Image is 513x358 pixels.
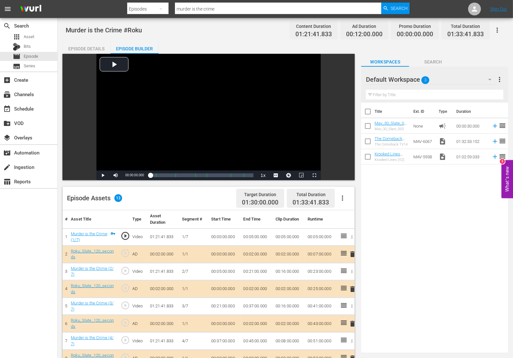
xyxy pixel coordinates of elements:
th: Title [375,103,410,121]
div: Episode Assets [67,194,122,202]
td: 00:00:00.000 [209,228,241,246]
td: 01:32:33.152 [454,134,489,149]
span: Search [3,22,11,30]
td: 00:02:00.000 [147,315,179,332]
button: Episode Builder [111,41,159,54]
td: 00:05:00.000 [209,263,241,280]
td: 00:45:00.000 [241,332,273,350]
th: # [62,210,68,229]
td: AD [130,280,147,298]
td: 00:05:00.000 [305,228,337,246]
a: Roku_Slate_120_seconds [71,283,114,294]
div: Ad Duration [346,22,383,31]
span: Schedule [3,105,11,113]
th: End Time [241,210,273,229]
td: None [411,118,436,134]
td: 1/1 [179,315,209,332]
td: Video [130,228,147,246]
div: Krooked Lines (V2) [375,158,408,162]
span: Ingestion [3,163,11,171]
span: Search [391,3,408,14]
td: Video [130,332,147,350]
a: Murder is the Crime (3/7) [71,301,113,312]
td: 6 [62,315,68,332]
div: Promo Duration [397,22,433,31]
a: Mav_30_Slate_003 [375,121,407,130]
div: Progress Bar [151,173,254,177]
span: Asset [24,34,34,40]
td: 00:00:30.000 [454,118,489,134]
td: 01:21:41.833 [147,263,179,280]
div: Bits [13,43,21,51]
th: Duration [452,103,491,121]
span: play_circle_outline [120,335,130,345]
span: Search [409,58,457,66]
span: reorder [499,122,506,129]
td: 00:37:00.000 [241,298,273,315]
span: play_circle_outline [120,231,130,241]
button: Mute [109,171,122,180]
button: Playback Rate [257,171,269,180]
th: Clip Duration [273,210,305,229]
td: 00:02:00.000 [147,280,179,298]
span: Series [24,63,35,69]
div: 3 [500,159,505,164]
span: menu [4,5,12,13]
span: 3 [422,73,430,87]
td: 00:37:00.000 [209,332,241,350]
td: 4/7 [179,332,209,350]
span: delete [349,285,356,293]
span: 00:00:00.000 [397,31,433,38]
span: play_circle_outline [120,248,130,258]
th: Start Time [209,210,241,229]
th: Segment # [179,210,209,229]
td: 00:05:00.000 [241,228,273,246]
td: 01:02:59.033 [454,149,489,164]
button: Captions [269,171,282,180]
td: 00:05:00.000 [273,228,305,246]
td: AD [130,246,147,263]
td: 00:02:00.000 [273,280,305,298]
td: MAV-6067 [411,134,436,149]
td: Video [130,263,147,280]
th: Runtime [305,210,337,229]
td: 4 [62,280,68,298]
span: 01:30:00.000 [242,199,278,206]
td: 00:02:00.000 [241,280,273,298]
span: reorder [499,137,506,145]
div: Mav_30_Slate_003 [375,127,408,131]
span: play_circle_outline [120,318,130,328]
span: reorder [499,153,506,160]
span: play_circle_outline [120,283,130,293]
div: Default Workspace [366,71,498,88]
td: 00:21:00.000 [241,263,273,280]
td: 3 [62,263,68,280]
td: 01:21:41.833 [147,298,179,315]
span: delete [349,250,356,258]
a: Murder is the Crime (4/7) [71,335,113,346]
a: Sign Out [490,6,507,12]
button: Open Feedback Widget [501,160,513,198]
span: 01:33:41.833 [447,31,484,38]
span: 01:33:41.833 [293,199,329,206]
td: 2 [62,246,68,263]
img: ans4CAIJ8jUAAAAAAAAAAAAAAAAAAAAAAAAgQb4GAAAAAAAAAAAAAAAAAAAAAAAAJMjXAAAAAAAAAAAAAAAAAAAAAAAAgAT5G... [15,2,46,17]
div: Video Player [96,54,321,180]
span: Video [439,153,446,161]
td: 00:00:00.000 [209,315,241,332]
th: Type [130,210,147,229]
td: 5 [62,298,68,315]
span: Automation [3,149,11,157]
td: 3/7 [179,298,209,315]
button: Picture-in-Picture [295,171,308,180]
a: Roku_Slate_120_seconds [71,318,114,329]
td: 00:00:00.000 [209,246,241,263]
span: Asset [13,33,21,41]
span: 00:00:00.000 [125,173,144,177]
td: 00:21:00.000 [209,298,241,315]
button: delete [349,319,356,328]
button: Fullscreen [308,171,321,180]
div: Episode Details [62,41,111,56]
div: The Comeback TV14 [375,142,408,146]
td: 00:02:00.000 [241,246,273,263]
